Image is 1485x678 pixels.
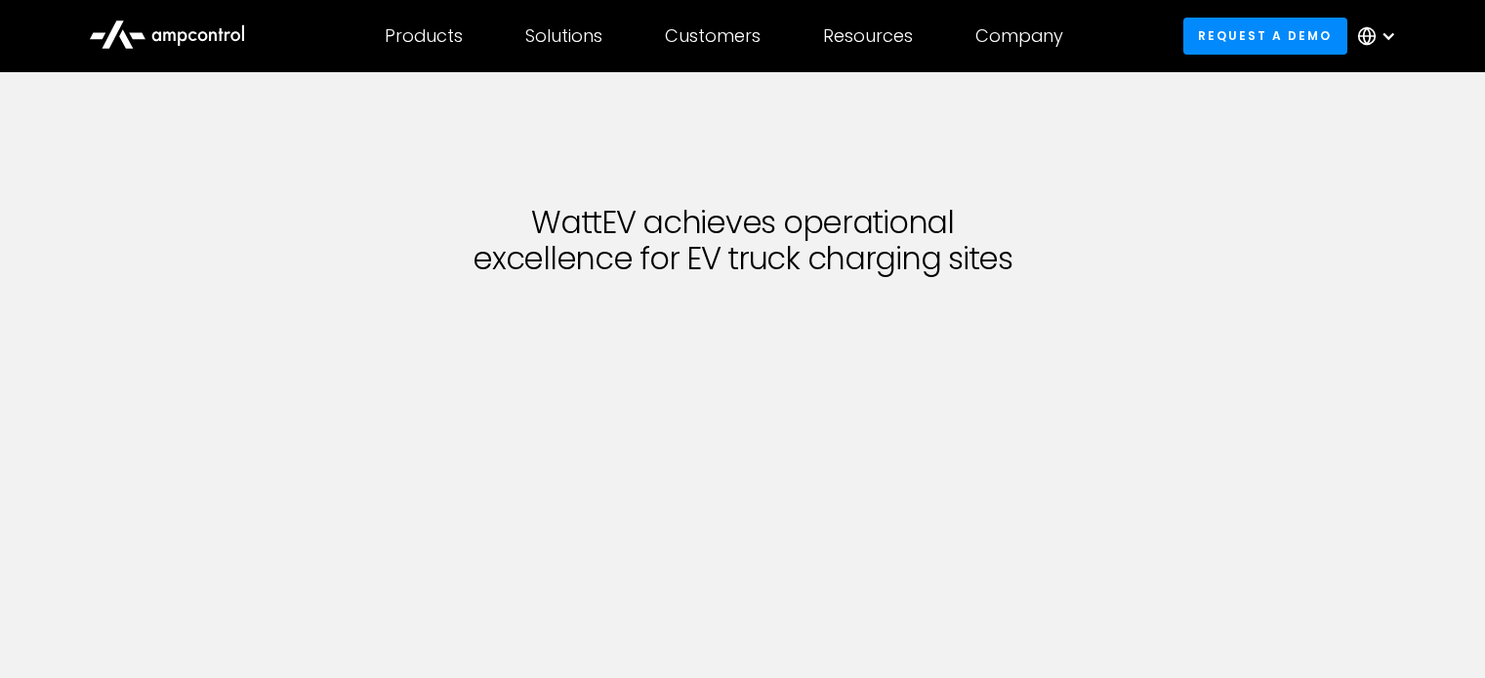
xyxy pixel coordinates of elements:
[665,25,761,47] div: Customers
[385,25,463,47] div: Products
[823,25,913,47] div: Resources
[525,25,602,47] div: Solutions
[975,25,1063,47] div: Company
[313,205,1173,277] h1: WattEV achieves operational excellence for EV truck charging sites
[1183,18,1347,54] a: Request a demo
